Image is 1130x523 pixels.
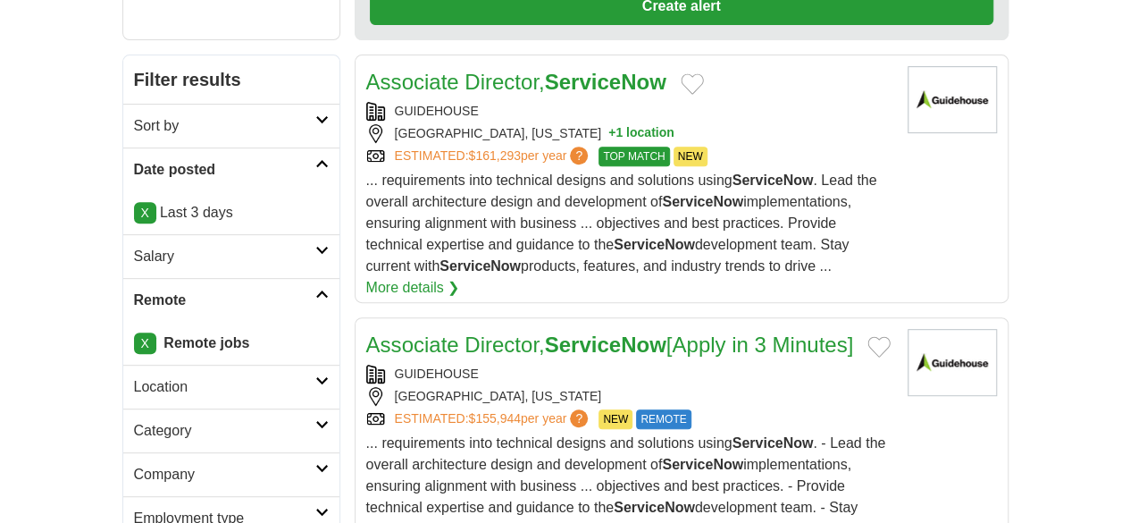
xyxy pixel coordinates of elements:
span: ... requirements into technical designs and solutions using . Lead the overall architecture desig... [366,173,877,274]
button: Add to favorite jobs [867,336,891,358]
span: $155,944 [468,411,520,426]
p: Last 3 days [134,202,329,224]
a: ESTIMATED:$161,293per year? [395,147,592,166]
h2: Company [134,464,315,485]
a: X [134,333,156,354]
span: NEW [598,409,632,429]
a: GUIDEHOUSE [395,104,479,118]
h2: Sort by [134,115,315,137]
h2: Category [134,420,315,442]
span: TOP MATCH [598,147,669,166]
a: Associate Director,ServiceNow [366,70,666,94]
strong: ServiceNow [662,457,743,472]
strong: ServiceNow [662,194,743,209]
a: ESTIMATED:$155,944per year? [395,409,592,429]
a: Sort by [123,104,339,148]
h2: Date posted [134,159,315,181]
strong: ServiceNow [545,70,666,94]
h2: Remote [134,290,315,311]
span: ? [570,409,588,427]
button: Add to favorite jobs [681,73,704,95]
strong: ServiceNow [614,500,695,515]
strong: ServiceNow [732,435,814,451]
strong: Remote jobs [163,335,249,350]
a: GUIDEHOUSE [395,367,479,381]
a: Company [123,452,339,496]
h2: Filter results [123,55,339,104]
a: Location [123,365,339,409]
div: [GEOGRAPHIC_DATA], [US_STATE] [366,124,893,143]
a: More details ❯ [366,277,460,299]
span: + [608,124,615,143]
h2: Location [134,376,315,398]
a: Salary [123,234,339,278]
span: REMOTE [636,409,691,429]
strong: ServiceNow [732,173,814,188]
div: [GEOGRAPHIC_DATA], [US_STATE] [366,387,893,406]
a: Remote [123,278,339,322]
span: $161,293 [468,148,520,163]
a: X [134,202,156,224]
strong: ServiceNow [545,333,666,357]
a: Associate Director,ServiceNow[Apply in 3 Minutes] [366,333,854,357]
strong: ServiceNow [614,237,695,252]
img: Guidehouse logo [908,329,997,396]
button: +1 location [608,124,674,143]
h2: Salary [134,246,315,267]
strong: ServiceNow [439,258,521,274]
a: Date posted [123,148,339,191]
img: Guidehouse logo [908,66,997,133]
span: ? [570,147,588,164]
a: Category [123,409,339,452]
span: NEW [674,147,707,166]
